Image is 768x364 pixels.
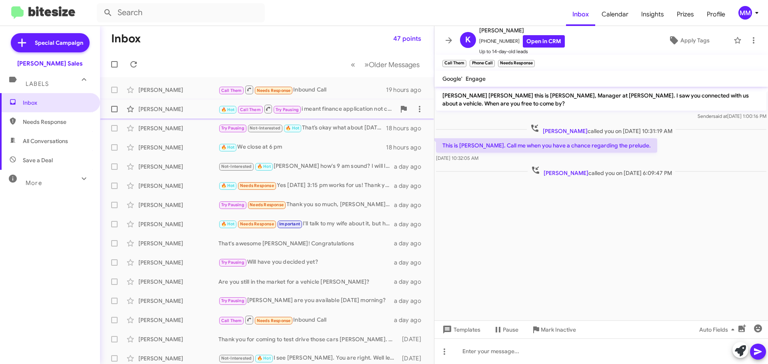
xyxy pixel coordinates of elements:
div: [PERSON_NAME] [138,182,218,190]
p: [PERSON_NAME] [PERSON_NAME] this is [PERSON_NAME], Manager at [PERSON_NAME]. I saw you connected ... [436,88,766,111]
span: 🔥 Hot [221,107,235,112]
span: Try Pausing [276,107,299,112]
span: Important [279,221,300,227]
button: Auto Fields [693,322,744,337]
span: 🔥 Hot [257,356,271,361]
span: Older Messages [369,60,420,69]
a: Special Campaign [11,33,90,52]
div: [PERSON_NAME] [138,220,218,228]
span: Call Them [221,318,242,323]
div: a day ago [394,201,428,209]
span: Needs Response [240,183,274,188]
div: Will have you decided yet? [218,258,394,267]
span: Labels [26,80,49,88]
button: Pause [487,322,525,337]
span: Not-Interested [221,164,252,169]
button: Mark Inactive [525,322,582,337]
nav: Page navigation example [346,56,424,73]
span: Google' [442,75,462,82]
div: MM [738,6,752,20]
span: Needs Response [23,118,91,126]
div: Inbound Call [218,85,386,95]
span: said at [713,113,727,119]
div: [PERSON_NAME] [138,316,218,324]
div: We close at 6 pm [218,143,386,152]
div: a day ago [394,182,428,190]
div: [PERSON_NAME] [138,143,218,151]
div: [PERSON_NAME] [138,297,218,305]
span: Up to 14-day-old leads [479,48,565,56]
div: Thank you for coming to test drive those cars [PERSON_NAME]. Which one did you like best? [218,335,398,343]
button: Next [360,56,424,73]
span: [PERSON_NAME] [543,127,588,135]
button: 47 points [387,32,428,46]
div: [PERSON_NAME] are you available [DATE] morning? [218,296,394,305]
div: [PERSON_NAME] [138,105,218,113]
button: Previous [346,56,360,73]
span: » [364,60,369,70]
span: Templates [441,322,480,337]
div: [DATE] [398,354,428,362]
div: [DATE] [398,335,428,343]
div: I'll talk to my wife about it, but honestly, she has her mind set on another vehicle. Would you b... [218,219,394,229]
span: Apply Tags [680,33,710,48]
div: I see [PERSON_NAME]. You are right. Well let me know when you figure things out in the meantime I... [218,354,398,363]
a: Profile [700,3,732,26]
div: a day ago [394,163,428,171]
span: 🔥 Hot [221,183,235,188]
span: All Conversations [23,137,68,145]
div: a day ago [394,239,428,247]
div: [PERSON_NAME] [138,163,218,171]
div: 18 hours ago [386,143,428,151]
span: Needs Response [240,221,274,227]
div: a day ago [394,297,428,305]
a: Insights [635,3,670,26]
div: [PERSON_NAME] Sales [17,60,83,68]
span: [PERSON_NAME] [479,26,565,35]
div: [PERSON_NAME] [138,124,218,132]
small: Call Them [442,60,466,67]
div: [PERSON_NAME] [138,259,218,267]
span: Try Pausing [221,298,244,303]
span: Not-Interested [221,356,252,361]
span: Auto Fields [699,322,738,337]
div: a day ago [394,278,428,286]
div: That’s okay what about [DATE] late afternoon or [DATE] [218,123,386,133]
span: Try Pausing [221,202,244,207]
small: Phone Call [470,60,494,67]
div: Are you still in the market for a vehicle [PERSON_NAME]? [218,278,394,286]
div: That's awesome [PERSON_NAME]! Congratulations [218,239,394,247]
span: Sender [DATE] 1:00:16 PM [698,113,766,119]
span: Not-Interested [250,125,280,131]
div: [PERSON_NAME] [138,354,218,362]
div: a day ago [394,259,428,267]
span: Save a Deal [23,156,53,164]
span: Calendar [595,3,635,26]
span: Inbox [23,99,91,107]
button: MM [732,6,759,20]
div: [PERSON_NAME] [138,86,218,94]
div: [PERSON_NAME] how's 9 am sound? I will let [PERSON_NAME] know and my sales manager [PERSON_NAME] ... [218,162,394,171]
div: [PERSON_NAME] [138,239,218,247]
a: Inbox [566,3,595,26]
span: Call Them [221,88,242,93]
span: 🔥 Hot [286,125,299,131]
span: Needs Response [250,202,284,207]
span: Try Pausing [221,125,244,131]
input: Search [97,3,265,22]
span: called you on [DATE] 10:31:19 AM [527,123,676,135]
button: Apply Tags [648,33,730,48]
div: [PERSON_NAME] [138,201,218,209]
div: a day ago [394,316,428,324]
span: 47 points [393,32,421,46]
span: [PERSON_NAME] [544,169,588,177]
h1: Inbox [111,32,141,45]
span: 🔥 Hot [221,221,235,227]
span: [DATE] 10:32:05 AM [436,155,478,161]
div: 18 hours ago [386,124,428,132]
span: Needs Response [257,318,291,323]
span: Special Campaign [35,39,83,47]
span: Needs Response [257,88,291,93]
